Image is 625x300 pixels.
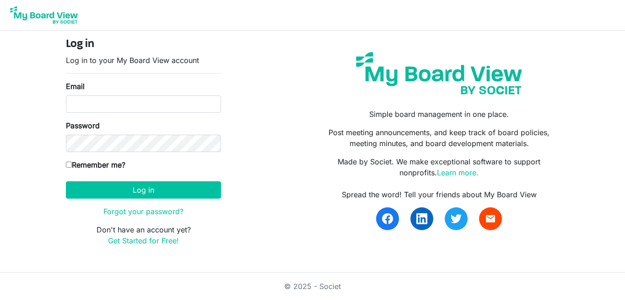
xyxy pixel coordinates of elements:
[66,38,221,51] h4: Log in
[66,224,221,246] p: Don't have an account yet?
[66,81,85,92] label: Email
[7,4,81,26] img: My Board View Logo
[103,207,183,216] a: Forgot your password?
[284,282,341,291] a: © 2025 - Societ
[66,159,125,170] label: Remember me?
[479,207,502,230] a: email
[66,162,72,168] input: Remember me?
[66,55,221,66] p: Log in to your My Board View account
[319,109,559,120] p: Simple board management in one place.
[319,189,559,200] div: Spread the word! Tell your friends about My Board View
[382,213,393,224] img: facebook.svg
[416,213,427,224] img: linkedin.svg
[437,168,479,177] a: Learn more.
[485,213,496,224] span: email
[319,127,559,149] p: Post meeting announcements, and keep track of board policies, meeting minutes, and board developm...
[66,181,221,199] button: Log in
[66,120,100,131] label: Password
[451,213,462,224] img: twitter.svg
[349,45,529,101] img: my-board-view-societ.svg
[108,236,179,245] a: Get Started for Free!
[319,156,559,178] p: Made by Societ. We make exceptional software to support nonprofits.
